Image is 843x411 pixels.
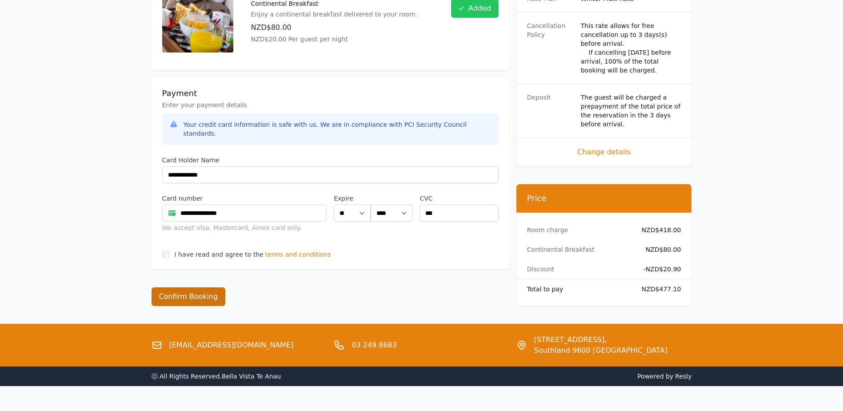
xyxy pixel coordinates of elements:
dt: Deposit [527,93,574,129]
span: terms and conditions [265,250,331,259]
label: CVC [420,194,498,203]
label: I have read and agree to the [175,251,264,258]
label: . [371,194,412,203]
div: This rate allows for free cancellation up to 3 days(s) before arrival. If cancelling [DATE] befor... [581,21,681,75]
dd: NZD$477.10 [635,285,681,294]
span: Added [468,3,491,14]
dt: Room charge [527,226,627,234]
h3: Price [527,193,681,204]
span: ⓒ All Rights Reserved. Bella Vista Te Anau [152,373,281,380]
p: NZD$20.00 Per guest per night [251,35,417,44]
dd: The guest will be charged a prepayment of the total price of the reservation in the 3 days before... [581,93,681,129]
div: We accept Visa, Mastercard, Amex card only. [162,223,327,232]
span: [STREET_ADDRESS], [534,334,667,345]
p: NZD$80.00 [251,22,417,33]
dd: - NZD$20.90 [635,265,681,274]
span: Southland 9600 [GEOGRAPHIC_DATA] [534,345,667,356]
span: Powered by [425,372,692,381]
a: 03 249 8683 [352,340,397,351]
a: [EMAIL_ADDRESS][DOMAIN_NAME] [169,340,294,351]
h3: Payment [162,88,499,99]
dt: Discount [527,265,627,274]
p: Enjoy a continental breakfast delivered to your room. [251,10,417,19]
label: Expire [334,194,371,203]
dd: NZD$418.00 [635,226,681,234]
div: Your credit card information is safe with us. We are in compliance with PCI Security Council stan... [184,120,491,138]
button: Confirm Booking [152,287,226,306]
a: Resly [675,373,691,380]
dt: Total to pay [527,285,627,294]
label: Card Holder Name [162,156,499,165]
dd: NZD$80.00 [635,245,681,254]
dt: Continental Breakfast [527,245,627,254]
dt: Cancellation Policy [527,21,574,75]
span: Change details [527,147,681,157]
label: Card number [162,194,327,203]
p: Enter your payment details [162,101,499,109]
